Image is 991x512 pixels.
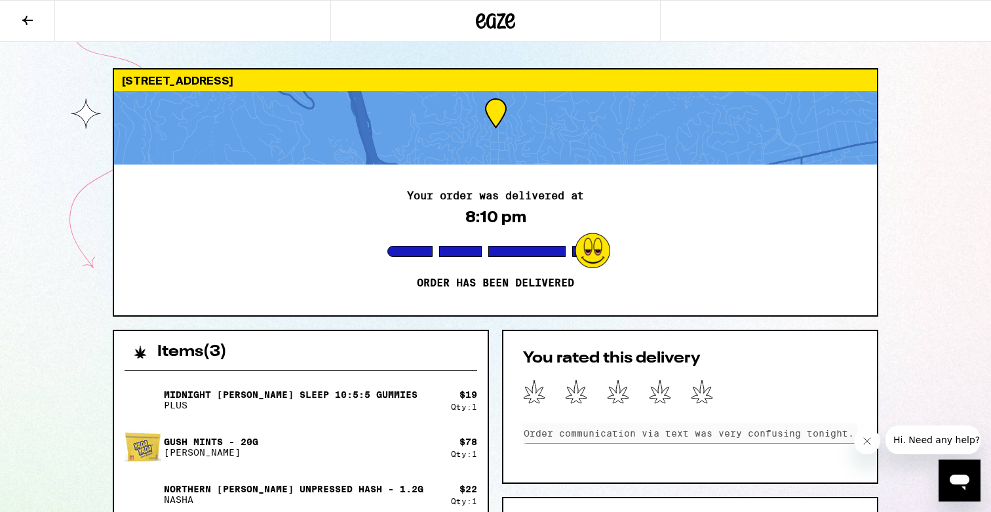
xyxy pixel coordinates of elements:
[125,382,161,418] img: Midnight Berry SLEEP 10:5:5 Gummies
[465,208,526,226] div: 8:10 pm
[164,437,258,447] p: Gush Mints - 20g
[164,494,423,505] p: NASHA
[417,277,574,290] p: Order has been delivered
[854,428,880,454] iframe: Close message
[164,400,418,410] p: PLUS
[451,403,477,411] div: Qty: 1
[407,191,584,201] h2: Your order was delivered at
[157,344,227,360] h2: Items ( 3 )
[125,429,161,465] img: Gush Mints - 20g
[451,497,477,505] div: Qty: 1
[459,484,477,494] div: $ 22
[459,437,477,447] div: $ 78
[114,69,877,91] div: [STREET_ADDRESS]
[451,450,477,458] div: Qty: 1
[523,351,857,366] h2: You rated this delivery
[164,447,258,458] p: [PERSON_NAME]
[459,389,477,400] div: $ 19
[885,425,981,454] iframe: Message from company
[164,484,423,494] p: Northern [PERSON_NAME] Unpressed Hash - 1.2g
[164,389,418,400] p: Midnight [PERSON_NAME] SLEEP 10:5:5 Gummies
[939,460,981,502] iframe: Button to launch messaging window
[523,423,857,443] input: Any feedback?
